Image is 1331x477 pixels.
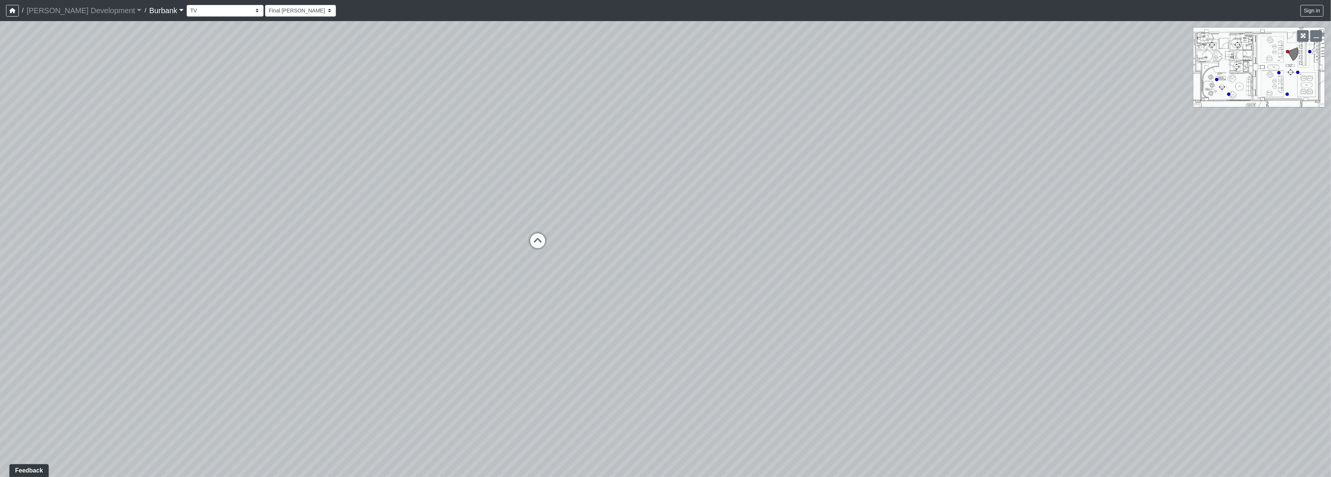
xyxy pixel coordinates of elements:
[6,462,50,477] iframe: Ybug feedback widget
[141,3,149,18] span: /
[149,3,184,18] a: Burbank
[19,3,26,18] span: /
[1300,5,1323,17] button: Sign in
[26,3,141,18] a: [PERSON_NAME] Development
